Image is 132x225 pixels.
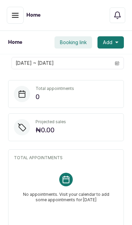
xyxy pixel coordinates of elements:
p: TOTAL APPOINTMENTS [14,155,118,161]
span: Booking link [60,39,87,46]
button: Add [97,36,124,49]
p: ₦0.00 [36,125,66,135]
p: 0 [36,91,74,102]
span: Add [103,39,112,46]
h1: Home [8,39,22,46]
h1: Home [26,12,41,19]
p: No appointments. Visit your calendar to add some appointments for [DATE] [22,186,110,203]
p: Projected sales [36,119,66,125]
input: Select date [12,57,111,69]
p: Total appointments [36,86,74,91]
svg: calendar [115,61,119,65]
button: Booking link [54,36,92,49]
